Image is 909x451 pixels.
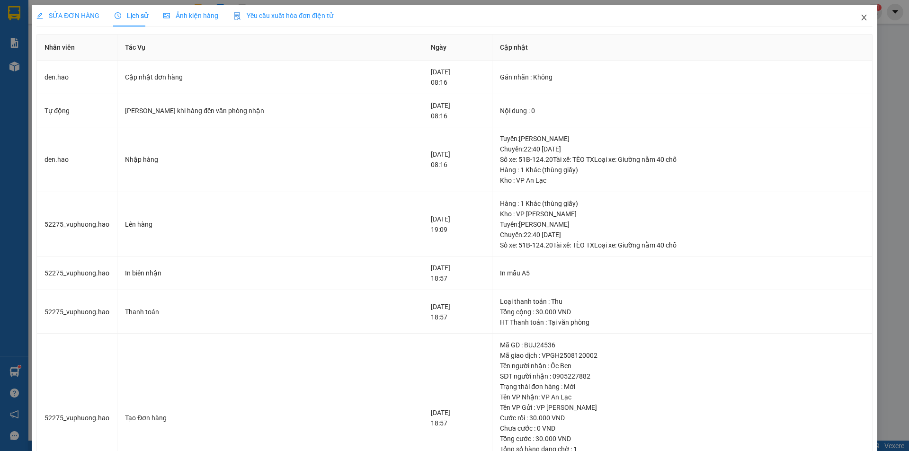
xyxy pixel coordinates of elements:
div: [DATE] 08:16 [431,67,484,88]
img: icon [233,12,241,20]
td: 52275_vuphuong.hao [37,256,117,290]
b: GỬI : VP [PERSON_NAME] [12,69,165,84]
div: Nội dung : 0 [500,106,864,116]
span: Ảnh kiện hàng [163,12,218,19]
div: Cước rồi : 30.000 VND [500,413,864,423]
li: Hotline: 02839552959 [89,35,396,47]
span: close [860,14,868,21]
div: [PERSON_NAME] khi hàng đến văn phòng nhận [125,106,415,116]
div: Lên hàng [125,219,415,230]
span: picture [163,12,170,19]
th: Tác Vụ [117,35,423,61]
span: SỬA ĐƠN HÀNG [36,12,99,19]
div: Trạng thái đơn hàng : Mới [500,381,864,392]
div: Tên người nhận : Ốc Ben [500,361,864,371]
td: 52275_vuphuong.hao [37,192,117,257]
li: 26 Phó Cơ Điều, Phường 12 [89,23,396,35]
div: Mã giao dịch : VPGH2508120002 [500,350,864,361]
div: Tạo Đơn hàng [125,413,415,423]
div: Chưa cước : 0 VND [500,423,864,433]
div: SĐT người nhận : 0905227882 [500,371,864,381]
th: Nhân viên [37,35,117,61]
div: Hàng : 1 Khác (thùng giấy) [500,165,864,175]
span: clock-circle [115,12,121,19]
div: [DATE] 08:16 [431,100,484,121]
button: Close [851,5,877,31]
td: den.hao [37,127,117,192]
div: Kho : VP An Lạc [500,175,864,186]
div: Loại thanh toán : Thu [500,296,864,307]
td: 52275_vuphuong.hao [37,290,117,334]
div: Hàng : 1 Khác (thùng giấy) [500,198,864,209]
div: Kho : VP [PERSON_NAME] [500,209,864,219]
div: In biên nhận [125,268,415,278]
div: HT Thanh toán : Tại văn phòng [500,317,864,327]
div: [DATE] 08:16 [431,149,484,170]
div: Tên VP Nhận: VP An Lạc [500,392,864,402]
span: Lịch sử [115,12,148,19]
div: In mẫu A5 [500,268,864,278]
span: edit [36,12,43,19]
div: Tổng cước : 30.000 VND [500,433,864,444]
div: Cập nhật đơn hàng [125,72,415,82]
td: Tự động [37,94,117,128]
td: den.hao [37,61,117,94]
div: Thanh toán [125,307,415,317]
div: Tổng cộng : 30.000 VND [500,307,864,317]
th: Cập nhật [492,35,873,61]
div: Mã GD : BUJ24536 [500,340,864,350]
div: Gán nhãn : Không [500,72,864,82]
div: [DATE] 19:09 [431,214,484,235]
div: Nhập hàng [125,154,415,165]
div: [DATE] 18:57 [431,263,484,283]
img: logo.jpg [12,12,59,59]
div: Tuyến : [PERSON_NAME] Chuyến: 22:40 [DATE] Số xe: 51B-124.20 Tài xế: TÈO TX Loại xe: Giường nằm 4... [500,133,864,165]
div: [DATE] 18:57 [431,301,484,322]
div: [DATE] 18:57 [431,407,484,428]
span: Yêu cầu xuất hóa đơn điện tử [233,12,333,19]
th: Ngày [423,35,492,61]
div: Tên VP Gửi : VP [PERSON_NAME] [500,402,864,413]
div: Tuyến : [PERSON_NAME] Chuyến: 22:40 [DATE] Số xe: 51B-124.20 Tài xế: TÈO TX Loại xe: Giường nằm 4... [500,219,864,250]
